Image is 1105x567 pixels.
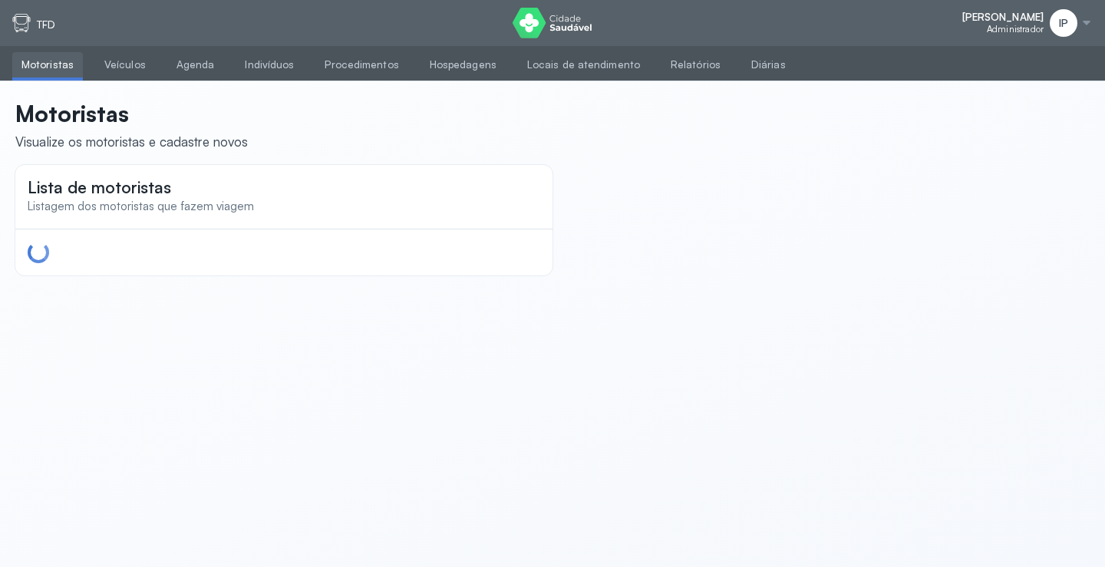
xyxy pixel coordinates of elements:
[661,52,730,77] a: Relatórios
[742,52,795,77] a: Diárias
[12,52,83,77] a: Motoristas
[15,100,248,127] p: Motoristas
[962,11,1044,24] span: [PERSON_NAME]
[1059,17,1068,30] span: IP
[15,134,248,150] div: Visualize os motoristas e cadastre novos
[315,52,407,77] a: Procedimentos
[37,18,55,31] p: TFD
[421,52,506,77] a: Hospedagens
[95,52,155,77] a: Veículos
[28,177,171,197] span: Lista de motoristas
[167,52,224,77] a: Agenda
[236,52,303,77] a: Indivíduos
[987,24,1044,35] span: Administrador
[513,8,592,38] img: logo do Cidade Saudável
[28,199,254,213] span: Listagem dos motoristas que fazem viagem
[518,52,649,77] a: Locais de atendimento
[12,14,31,32] img: tfd.svg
